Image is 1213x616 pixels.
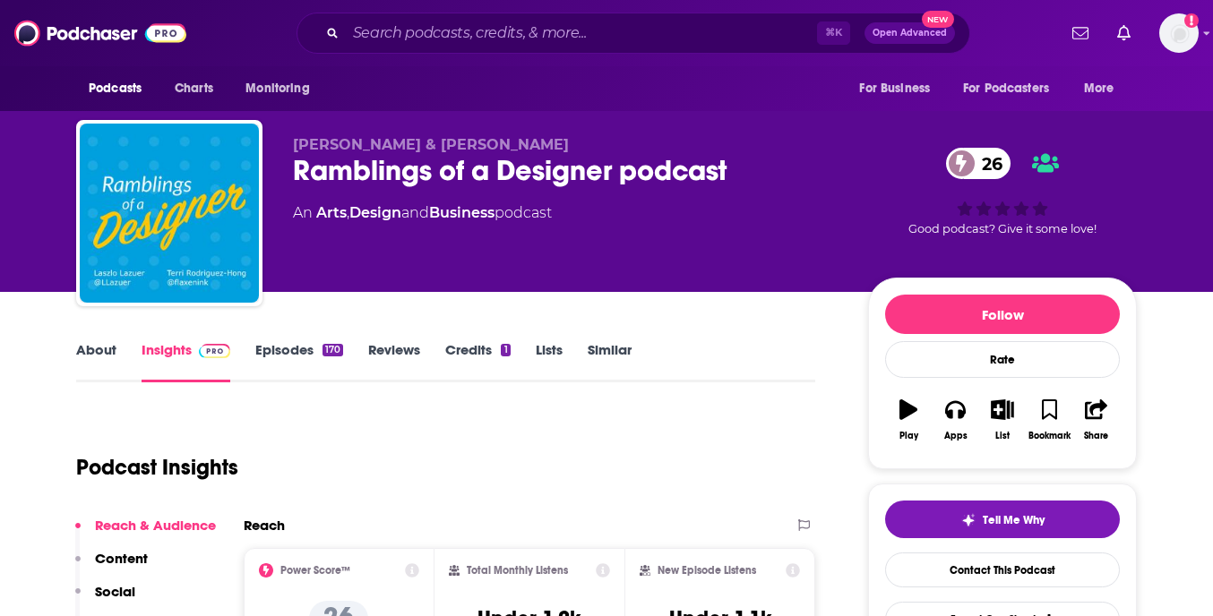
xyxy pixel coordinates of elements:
[14,16,186,50] img: Podchaser - Follow, Share and Rate Podcasts
[885,295,1120,334] button: Follow
[847,72,952,106] button: open menu
[175,76,213,101] span: Charts
[995,431,1010,441] div: List
[885,341,1120,378] div: Rate
[1159,13,1199,53] button: Show profile menu
[1084,431,1108,441] div: Share
[76,72,165,106] button: open menu
[346,19,817,47] input: Search podcasts, credits, & more...
[859,76,930,101] span: For Business
[922,11,954,28] span: New
[199,344,230,358] img: Podchaser Pro
[951,72,1075,106] button: open menu
[658,564,756,577] h2: New Episode Listens
[368,341,420,382] a: Reviews
[944,431,968,441] div: Apps
[467,564,568,577] h2: Total Monthly Listens
[1110,18,1138,48] a: Show notifications dropdown
[1184,13,1199,28] svg: Add a profile image
[946,148,1011,179] a: 26
[75,517,216,550] button: Reach & Audience
[95,550,148,567] p: Content
[1084,76,1114,101] span: More
[1073,388,1120,452] button: Share
[245,76,309,101] span: Monitoring
[964,148,1011,179] span: 26
[865,22,955,44] button: Open AdvancedNew
[80,124,259,303] img: Ramblings of a Designer podcast
[293,136,569,153] span: [PERSON_NAME] & [PERSON_NAME]
[1026,388,1072,452] button: Bookmark
[1065,18,1096,48] a: Show notifications dropdown
[89,76,142,101] span: Podcasts
[1071,72,1137,106] button: open menu
[297,13,970,54] div: Search podcasts, credits, & more...
[95,583,135,600] p: Social
[445,341,510,382] a: Credits1
[142,341,230,382] a: InsightsPodchaser Pro
[349,204,401,221] a: Design
[536,341,563,382] a: Lists
[885,500,1120,538] button: tell me why sparkleTell Me Why
[347,204,349,221] span: ,
[95,517,216,534] p: Reach & Audience
[979,388,1026,452] button: List
[75,550,148,583] button: Content
[323,344,343,356] div: 170
[932,388,978,452] button: Apps
[233,72,332,106] button: open menu
[501,344,510,356] div: 1
[244,517,285,534] h2: Reach
[280,564,350,577] h2: Power Score™
[163,72,224,106] a: Charts
[1159,13,1199,53] span: Logged in as redsetterpr
[255,341,343,382] a: Episodes170
[908,222,1097,235] span: Good podcast? Give it some love!
[76,341,116,382] a: About
[1159,13,1199,53] img: User Profile
[401,204,429,221] span: and
[588,341,632,382] a: Similar
[963,76,1049,101] span: For Podcasters
[983,513,1045,527] span: Tell Me Why
[1028,431,1071,441] div: Bookmark
[873,29,947,38] span: Open Advanced
[293,202,552,224] div: An podcast
[76,454,238,481] h1: Podcast Insights
[316,204,347,221] a: Arts
[885,388,932,452] button: Play
[75,583,135,616] button: Social
[868,136,1137,247] div: 26Good podcast? Give it some love!
[429,204,495,221] a: Business
[885,552,1120,587] a: Contact This Podcast
[961,513,976,527] img: tell me why sparkle
[899,431,918,441] div: Play
[817,21,850,45] span: ⌘ K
